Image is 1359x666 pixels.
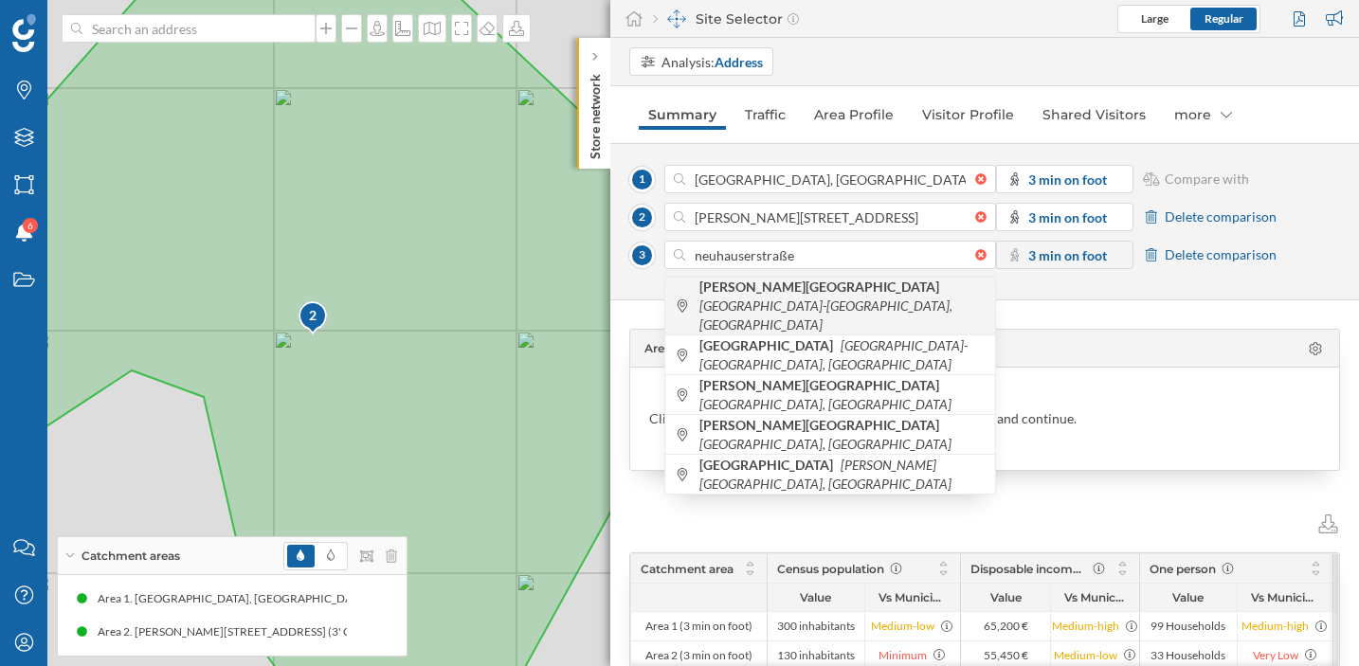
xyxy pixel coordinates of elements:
[699,436,951,452] i: [GEOGRAPHIC_DATA], [GEOGRAPHIC_DATA]
[871,618,934,635] span: Medium-low
[1241,618,1309,635] span: Medium-high
[1165,207,1277,226] span: Delete comparison
[777,562,884,576] span: Census population
[735,99,795,130] a: Traffic
[1165,245,1277,264] span: Delete comparison
[629,205,655,230] span: 2
[1165,170,1249,189] span: Compare with
[298,300,330,337] img: pois-map-marker.svg
[40,13,108,30] span: Support
[984,619,1028,634] span: 65,200 €
[879,590,947,604] span: Vs Municipality
[641,562,734,576] span: Catchment area
[27,216,33,235] span: 6
[1253,647,1298,664] span: Very Low
[1165,99,1241,130] div: more
[12,14,36,52] img: Geoblink Logo
[661,52,763,72] div: Analysis:
[1205,11,1243,26] span: Regular
[586,66,605,159] p: Store network
[699,297,952,333] i: [GEOGRAPHIC_DATA]-[GEOGRAPHIC_DATA], [GEOGRAPHIC_DATA]
[98,589,556,608] div: Area 1. [GEOGRAPHIC_DATA], [GEOGRAPHIC_DATA], [GEOGRAPHIC_DATA] (3' On foot)
[1054,647,1117,664] span: Medium-low
[1141,11,1169,26] span: Large
[984,648,1028,663] span: 55,450 €
[879,647,927,664] span: Minimum
[645,648,752,663] span: Area 2 (3 min on foot)
[1052,618,1119,635] span: Medium-high
[800,590,831,604] span: Value
[699,337,968,372] i: [GEOGRAPHIC_DATA]-[GEOGRAPHIC_DATA], [GEOGRAPHIC_DATA]
[715,54,763,70] strong: Address
[644,340,716,357] span: Area scoring
[1172,590,1204,604] span: Value
[1028,171,1107,188] strong: 3 min on foot
[1028,209,1107,225] strong: 3 min on foot
[1251,590,1319,604] span: Vs Municipality
[1028,247,1107,263] strong: 3 min on foot
[639,99,726,130] a: Summary
[98,622,394,641] div: Area 2. [PERSON_NAME][STREET_ADDRESS] (3' On foot)
[777,619,855,634] span: 300 inhabitants
[298,306,329,325] div: 2
[777,648,855,663] span: 130 inhabitants
[1151,648,1225,663] span: 33 Households
[699,396,951,412] i: [GEOGRAPHIC_DATA], [GEOGRAPHIC_DATA]
[629,243,655,268] span: 3
[970,562,1087,576] span: Disposable income by household
[298,300,326,334] div: 2
[653,9,799,28] div: Site Selector
[82,548,180,565] span: Catchment areas
[699,337,838,353] b: [GEOGRAPHIC_DATA]
[1064,590,1125,604] span: Vs Municipality
[645,619,752,634] span: Area 1 (3 min on foot)
[1033,99,1155,130] a: Shared Visitors
[699,417,944,433] b: [PERSON_NAME][GEOGRAPHIC_DATA]
[629,167,655,192] span: 1
[699,457,951,492] i: [PERSON_NAME][GEOGRAPHIC_DATA], [GEOGRAPHIC_DATA]
[805,99,903,130] a: Area Profile
[990,590,1022,604] span: Value
[1151,619,1225,634] span: 99 Households
[649,409,1077,428] div: Click on the cog icon to select a Expansion planner analysis and continue.
[667,9,686,28] img: dashboards-manager.svg
[913,99,1024,130] a: Visitor Profile
[699,457,838,473] b: [GEOGRAPHIC_DATA]
[699,377,944,393] b: [PERSON_NAME][GEOGRAPHIC_DATA]
[699,279,944,295] b: [PERSON_NAME][GEOGRAPHIC_DATA]
[1150,562,1216,576] span: One person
